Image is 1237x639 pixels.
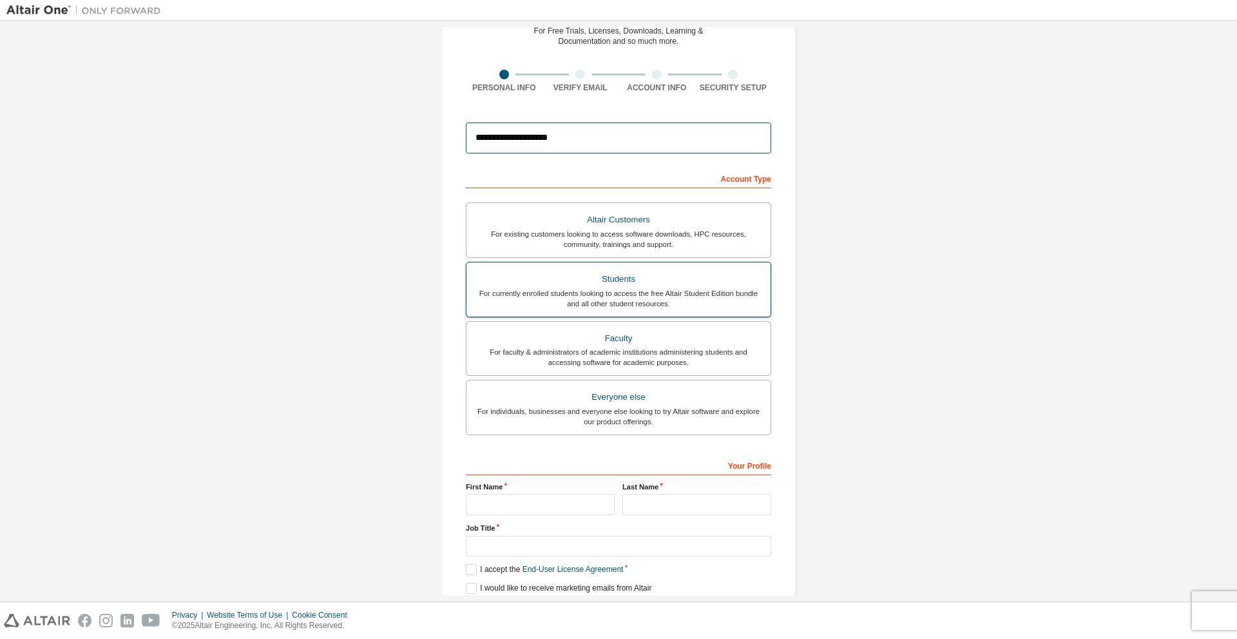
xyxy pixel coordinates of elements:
[6,4,168,17] img: Altair One
[474,229,763,250] div: For existing customers looking to access software downloads, HPC resources, community, trainings ...
[292,610,354,620] div: Cookie Consent
[474,211,763,229] div: Altair Customers
[474,288,763,309] div: For currently enrolled students looking to access the free Altair Student Edition bundle and all ...
[618,83,695,93] div: Account Info
[172,610,207,620] div: Privacy
[466,583,651,594] label: I would like to receive marketing emails from Altair
[523,565,624,574] a: End-User License Agreement
[99,614,113,627] img: instagram.svg
[466,83,542,93] div: Personal Info
[207,610,292,620] div: Website Terms of Use
[622,482,771,492] label: Last Name
[474,270,763,288] div: Students
[142,614,160,627] img: youtube.svg
[466,564,623,575] label: I accept the
[542,83,619,93] div: Verify Email
[466,455,771,475] div: Your Profile
[172,620,355,631] p: © 2025 Altair Engineering, Inc. All Rights Reserved.
[474,329,763,348] div: Faculty
[466,168,771,188] div: Account Type
[474,388,763,406] div: Everyone else
[466,523,771,533] label: Job Title
[120,614,134,627] img: linkedin.svg
[474,347,763,368] div: For faculty & administrators of academic institutions administering students and accessing softwa...
[474,406,763,427] div: For individuals, businesses and everyone else looking to try Altair software and explore our prod...
[78,614,91,627] img: facebook.svg
[466,482,615,492] label: First Name
[534,26,704,46] div: For Free Trials, Licenses, Downloads, Learning & Documentation and so much more.
[695,83,772,93] div: Security Setup
[4,614,70,627] img: altair_logo.svg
